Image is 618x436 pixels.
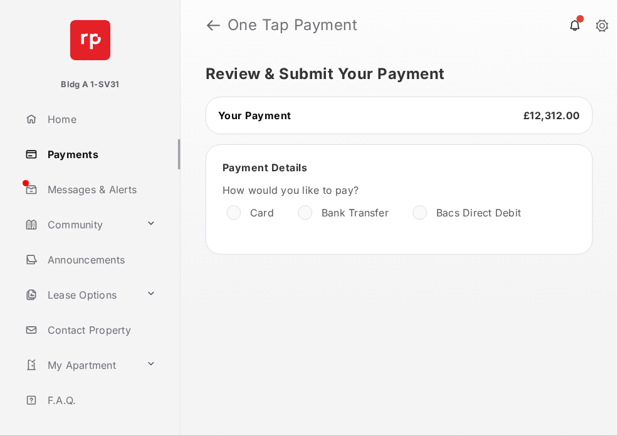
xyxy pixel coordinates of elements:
[436,206,521,219] label: Bacs Direct Debit
[20,245,181,275] a: Announcements
[20,280,141,310] a: Lease Options
[20,315,181,345] a: Contact Property
[523,109,580,122] span: £12,312.00
[70,20,110,60] img: svg+xml;base64,PHN2ZyB4bWxucz0iaHR0cDovL3d3dy53My5vcmcvMjAwMC9zdmciIHdpZHRoPSI2NCIgaGVpZ2h0PSI2NC...
[223,184,576,196] label: How would you like to pay?
[250,206,274,219] label: Card
[218,109,291,122] span: Your Payment
[20,139,181,169] a: Payments
[20,350,141,380] a: My Apartment
[322,206,389,219] label: Bank Transfer
[206,66,583,82] h5: Review & Submit Your Payment
[228,18,598,33] strong: One Tap Payment
[61,78,119,91] p: Bldg A 1-SV31
[20,174,181,205] a: Messages & Alerts
[20,104,181,134] a: Home
[20,210,141,240] a: Community
[20,385,181,415] a: F.A.Q.
[223,161,308,174] span: Payment Details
